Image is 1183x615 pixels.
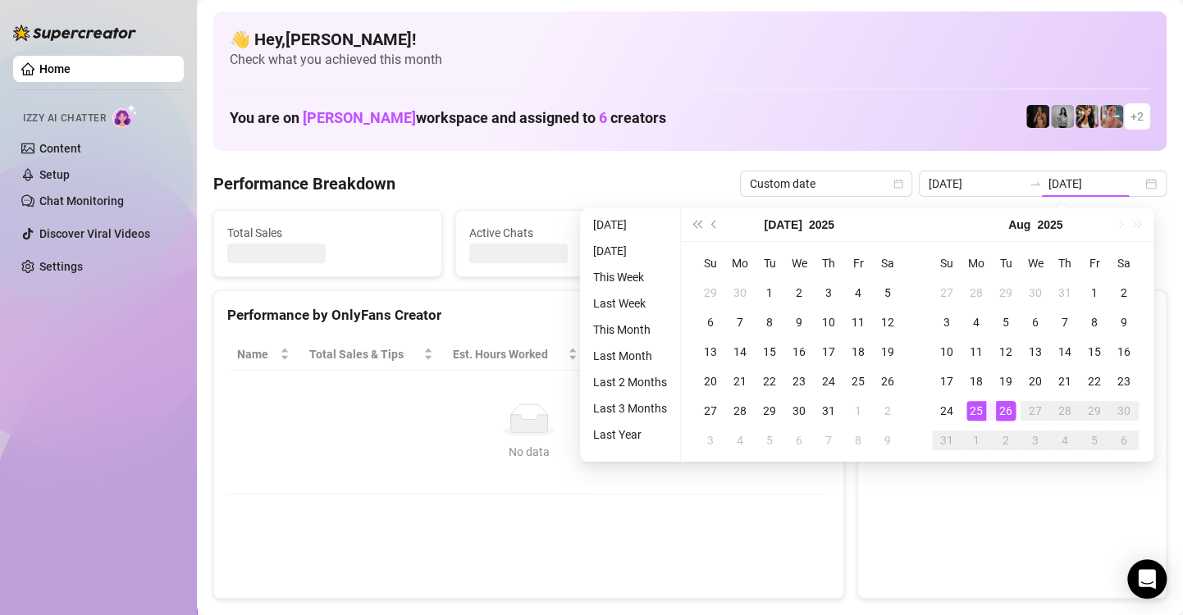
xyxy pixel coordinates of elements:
[750,171,902,196] span: Custom date
[893,179,903,189] span: calendar
[1029,177,1042,190] span: swap-right
[39,142,81,155] a: Content
[1051,105,1074,128] img: A
[39,168,70,181] a: Setup
[597,345,674,363] span: Sales / Hour
[237,345,276,363] span: Name
[1048,175,1142,193] input: End date
[1130,107,1144,125] span: + 2
[706,345,808,363] span: Chat Conversion
[112,104,138,128] img: AI Chatter
[599,109,607,126] span: 6
[213,172,395,195] h4: Performance Breakdown
[13,25,136,41] img: logo-BBDzfeDw.svg
[230,51,1150,69] span: Check what you achieved this month
[303,109,416,126] span: [PERSON_NAME]
[1100,105,1123,128] img: Yarden
[227,304,830,326] div: Performance by OnlyFans Creator
[23,111,106,126] span: Izzy AI Chatter
[244,443,814,461] div: No data
[39,260,83,273] a: Settings
[1026,105,1049,128] img: the_bohema
[697,339,831,371] th: Chat Conversion
[299,339,443,371] th: Total Sales & Tips
[227,339,299,371] th: Name
[871,304,1153,326] div: Sales by OnlyFans Creator
[587,339,697,371] th: Sales / Hour
[39,227,150,240] a: Discover Viral Videos
[39,62,71,75] a: Home
[309,345,420,363] span: Total Sales & Tips
[230,28,1150,51] h4: 👋 Hey, [PERSON_NAME] !
[1076,105,1098,128] img: AdelDahan
[1029,177,1042,190] span: to
[469,224,670,242] span: Active Chats
[929,175,1022,193] input: Start date
[230,109,666,127] h1: You are on workspace and assigned to creators
[39,194,124,207] a: Chat Monitoring
[710,224,911,242] span: Messages Sent
[453,345,564,363] div: Est. Hours Worked
[1127,559,1167,599] div: Open Intercom Messenger
[227,224,428,242] span: Total Sales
